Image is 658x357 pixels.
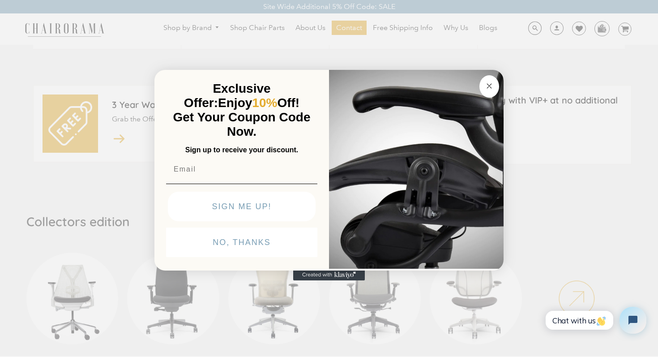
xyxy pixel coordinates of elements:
img: 92d77583-a095-41f6-84e7-858462e0427a.jpeg [329,68,504,269]
span: Exclusive Offer: [184,82,271,110]
button: Close dialog [479,75,499,98]
span: Sign up to receive your discount. [185,146,298,154]
a: Created with Klaviyo - opens in a new tab [293,270,365,280]
span: 10% [252,96,277,110]
button: NO, THANKS [166,228,317,257]
input: Email [166,160,317,178]
span: Get Your Coupon Code Now. [173,110,311,138]
button: SIGN ME UP! [168,192,316,221]
span: Enjoy Off! [218,96,299,110]
iframe: Tidio Chat [536,299,654,341]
